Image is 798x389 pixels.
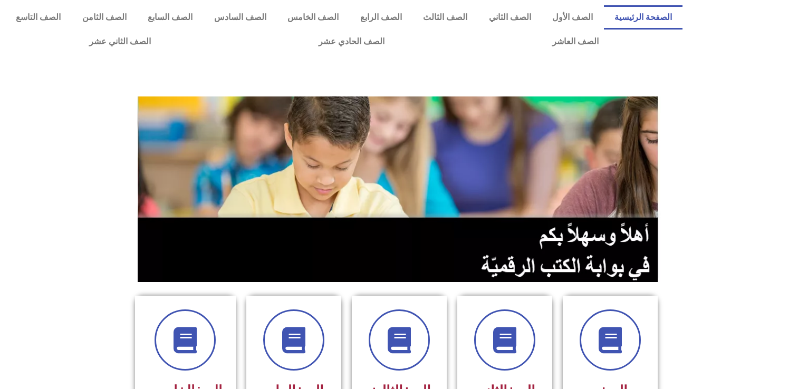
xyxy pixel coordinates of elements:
a: الصف الأول [542,5,604,30]
a: الصف الثاني عشر [5,30,235,54]
a: الصفحة الرئيسية [604,5,683,30]
a: الصف الثالث [412,5,478,30]
a: الصف الرابع [350,5,413,30]
a: الصف الخامس [277,5,350,30]
a: الصف السابع [137,5,204,30]
a: الصف العاشر [468,30,682,54]
a: الصف السادس [204,5,277,30]
a: الصف التاسع [5,5,72,30]
a: الصف الثاني [478,5,542,30]
a: الصف الحادي عشر [235,30,468,54]
a: الصف الثامن [72,5,138,30]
